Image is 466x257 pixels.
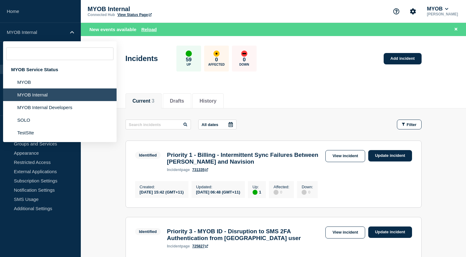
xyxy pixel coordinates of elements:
a: View incident [325,150,365,162]
p: 0 [215,57,218,63]
a: 725827 [192,244,208,248]
li: SOLO [3,114,117,126]
p: [PERSON_NAME] [426,12,459,16]
p: 0 [243,57,245,63]
button: History [200,98,217,104]
h1: Incidents [126,54,158,63]
li: MYOB [3,76,117,88]
p: Down : [302,185,313,189]
div: 0 [274,189,289,195]
div: disabled [274,190,278,195]
span: Identified [135,152,161,159]
div: [DATE] 06:48 (GMT+11) [196,189,240,194]
div: disabled [302,190,307,195]
p: Created : [140,185,184,189]
h3: Priority 1 - Billing - Intermittent Sync Failures Between [PERSON_NAME] and Navision [167,152,322,165]
span: 3 [152,98,155,104]
div: down [241,51,247,57]
button: Support [390,5,403,18]
a: Update incident [368,150,412,161]
li: MYOB Internal Developers [3,101,117,114]
a: Add incident [384,53,422,64]
div: [DATE] 15:42 (GMT+11) [140,189,184,194]
button: Reload [141,27,157,32]
span: Filter [407,122,417,127]
p: Up [187,63,191,66]
h3: Priority 3 - MYOB ID - Disruption to SMS 2FA Authentication from [GEOGRAPHIC_DATA] user [167,228,322,242]
span: incident [167,168,181,172]
input: Search incidents [126,120,191,129]
button: Drafts [170,98,184,104]
div: up [186,51,192,57]
span: Identified [135,228,161,235]
a: Update incident [368,226,412,238]
p: MYOB Internal [88,6,211,13]
a: 731335 [192,168,208,172]
div: MYOB Service Status [3,63,117,76]
div: 0 [302,189,313,195]
span: incident [167,244,181,248]
p: page [167,168,190,172]
p: All dates [202,122,218,127]
p: Affected [208,63,225,66]
button: Account settings [406,5,419,18]
p: Down [239,63,249,66]
p: Updated : [196,185,240,189]
li: MYOB Internal [3,88,117,101]
a: View incident [325,226,365,239]
div: up [253,190,258,195]
button: All dates [198,120,237,129]
a: View Status Page [118,13,152,17]
p: Up : [253,185,261,189]
button: Filter [397,120,422,129]
p: page [167,244,190,248]
li: TestSIte [3,126,117,139]
p: Affected : [274,185,289,189]
p: 59 [186,57,192,63]
span: New events available [89,27,136,32]
div: affected [213,51,220,57]
p: Connected Hub [88,13,115,17]
button: MYOB [426,6,450,12]
button: Current 3 [133,98,155,104]
p: MYOB Internal [7,30,66,35]
div: 1 [253,189,261,195]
